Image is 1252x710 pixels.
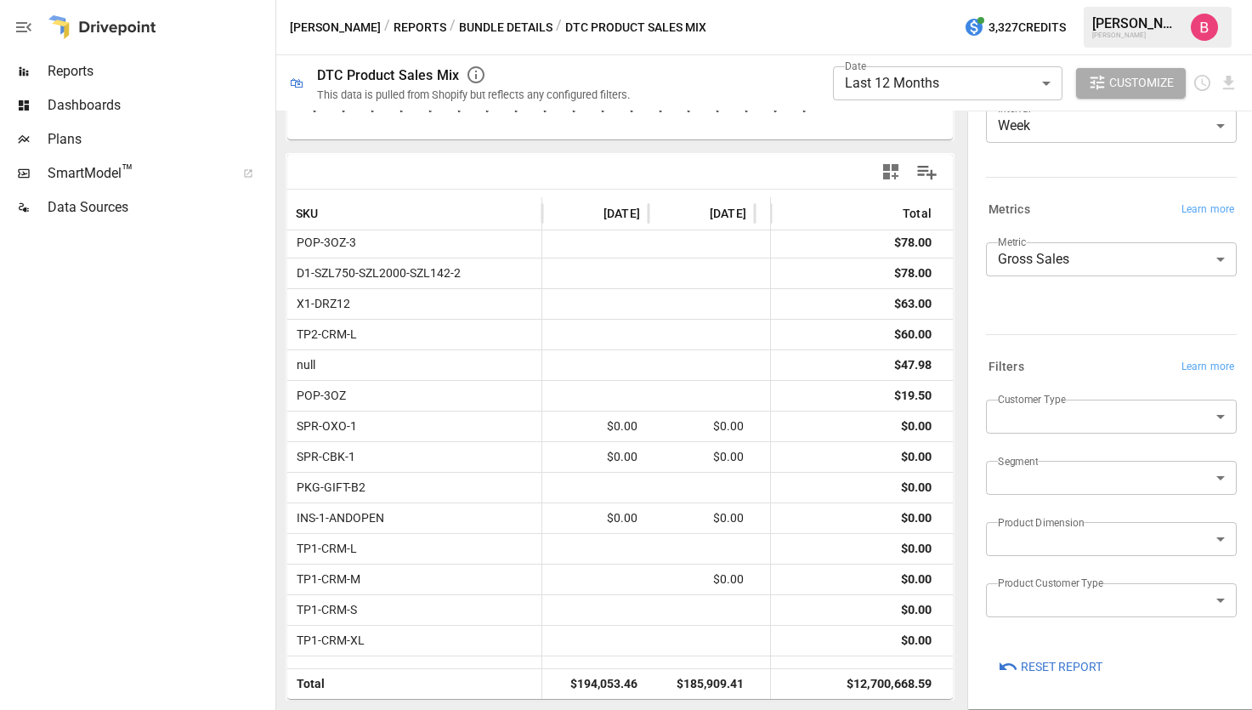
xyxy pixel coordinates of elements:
label: Product Customer Type [998,576,1103,590]
span: [DATE] [603,205,640,222]
div: Total [903,207,932,220]
div: DTC Product Sales Mix [317,67,459,83]
button: Download report [1219,73,1238,93]
div: $63.00 [894,289,932,319]
span: PKG-GIFT-B2 [290,473,365,503]
button: Sort [320,202,344,225]
button: Sort [578,202,602,225]
span: $185,909.41 [657,669,746,699]
span: SPR-OXO-1 [290,412,357,441]
span: TP2-CRM-L [290,320,357,349]
span: Customize [1109,72,1174,94]
span: Learn more [1181,359,1234,376]
span: Reports [48,61,272,82]
button: Customize [1076,68,1187,99]
span: Data Sources [48,197,272,218]
span: $0.00 [763,565,853,594]
div: $0.00 [901,595,932,625]
span: Last 12 Months [845,75,939,91]
span: [DATE] [710,205,746,222]
div: $78.00 [894,258,932,288]
div: $0.00 [901,442,932,472]
span: D1-SZL750-SZL2000-SZL142-2 [290,258,461,288]
span: POP-3OZ [290,381,346,411]
div: / [556,17,562,38]
div: This data is pulled from Shopify but reflects any configured filters. [317,88,630,101]
span: $0.00 [763,442,853,472]
div: $47.98 [894,350,932,380]
span: X1-DRZ12 [290,289,350,319]
div: 🛍 [290,75,303,91]
span: Dashboards [48,95,272,116]
span: Reset Report [1021,656,1102,678]
span: POP-3OZ-3 [290,228,356,258]
span: SmartModel [48,163,224,184]
div: $0.00 [901,534,932,564]
label: Segment [998,454,1038,469]
button: Reset Report [986,651,1114,682]
span: TP1-CRM-S [290,595,357,625]
button: [PERSON_NAME] [290,17,381,38]
span: $0.00 [657,565,746,594]
button: Schedule report [1193,73,1212,93]
span: ™ [122,161,133,182]
div: $0.00 [901,626,932,656]
label: Date [845,59,866,73]
div: $60.00 [894,320,932,349]
span: TP1-CRM-XL [290,626,365,656]
span: $0.00 [763,503,853,533]
div: $78.00 [894,228,932,258]
span: TP1-CRM-M [290,565,360,594]
label: Product Dimension [998,515,1084,530]
div: $0.00 [901,473,932,503]
div: $19.50 [894,381,932,411]
button: Sort [684,202,708,225]
label: Interval [998,101,1031,116]
span: $0.00 [657,442,746,472]
span: $194,053.46 [551,669,640,699]
img: Benny Fellows [1191,14,1218,41]
div: [PERSON_NAME] [1092,31,1181,39]
label: Metric [998,235,1026,249]
span: $0.00 [657,412,746,441]
span: TP1-CRM-L [290,534,357,564]
span: Total [290,669,325,699]
div: $0.00 [901,412,932,441]
div: $0.00 [901,503,932,533]
span: null [290,350,315,380]
span: $0.00 [551,503,640,533]
div: / [450,17,456,38]
label: Customer Type [998,392,1066,406]
span: $0.00 [763,412,853,441]
span: $229,239.64 [763,669,853,699]
div: [PERSON_NAME] [1092,15,1181,31]
button: Manage Columns [908,153,946,191]
span: $0.00 [551,442,640,472]
span: SKU [296,205,319,222]
div: Week [986,109,1237,143]
button: Benny Fellows [1181,3,1228,51]
span: $0.00 [763,534,853,564]
h6: Metrics [989,201,1030,219]
span: 3,327 Credits [989,17,1066,38]
button: Bundle Details [459,17,552,38]
div: Gross Sales [986,242,1237,276]
div: / [384,17,390,38]
span: $0.00 [657,503,746,533]
h6: Filters [989,358,1024,377]
span: SPR-CBK-1 [290,442,355,472]
span: INS-1-ANDOPEN [290,503,384,533]
span: Learn more [1181,202,1234,219]
span: $0.00 [551,412,640,441]
div: $0.00 [901,565,932,594]
div: $12,700,668.59 [847,669,932,699]
span: Plans [48,129,272,150]
button: Reports [394,17,446,38]
button: 3,327Credits [957,12,1073,43]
